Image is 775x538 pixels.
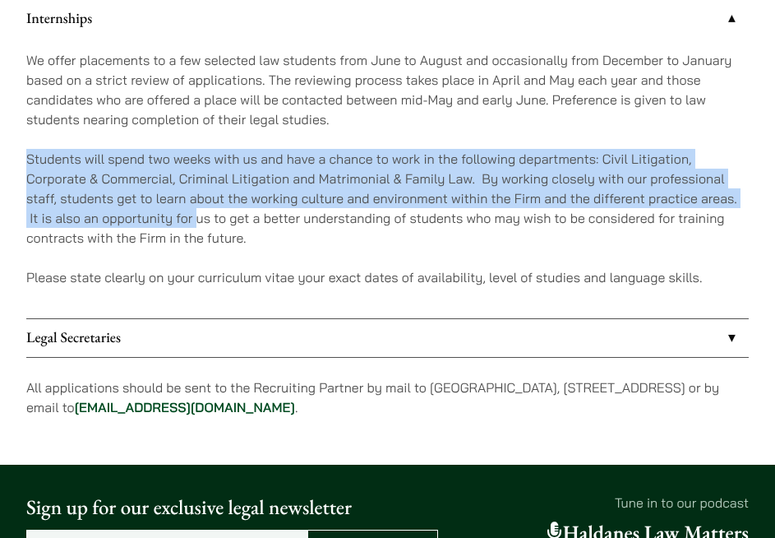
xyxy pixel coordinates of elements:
[26,267,749,287] p: Please state clearly on your curriculum vitae your exact dates of availability, level of studies ...
[26,38,749,318] div: Internships
[26,378,749,417] p: All applications should be sent to the Recruiting Partner by mail to [GEOGRAPHIC_DATA], [STREET_A...
[461,493,749,512] p: Tune in to our podcast
[26,50,749,129] p: We offer placements to a few selected law students from June to August and occasionally from Dece...
[26,319,749,357] a: Legal Secretaries
[26,149,749,248] p: Students will spend two weeks with us and have a chance to work in the following departments: Civ...
[75,399,295,415] a: [EMAIL_ADDRESS][DOMAIN_NAME]
[26,493,438,523] p: Sign up for our exclusive legal newsletter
